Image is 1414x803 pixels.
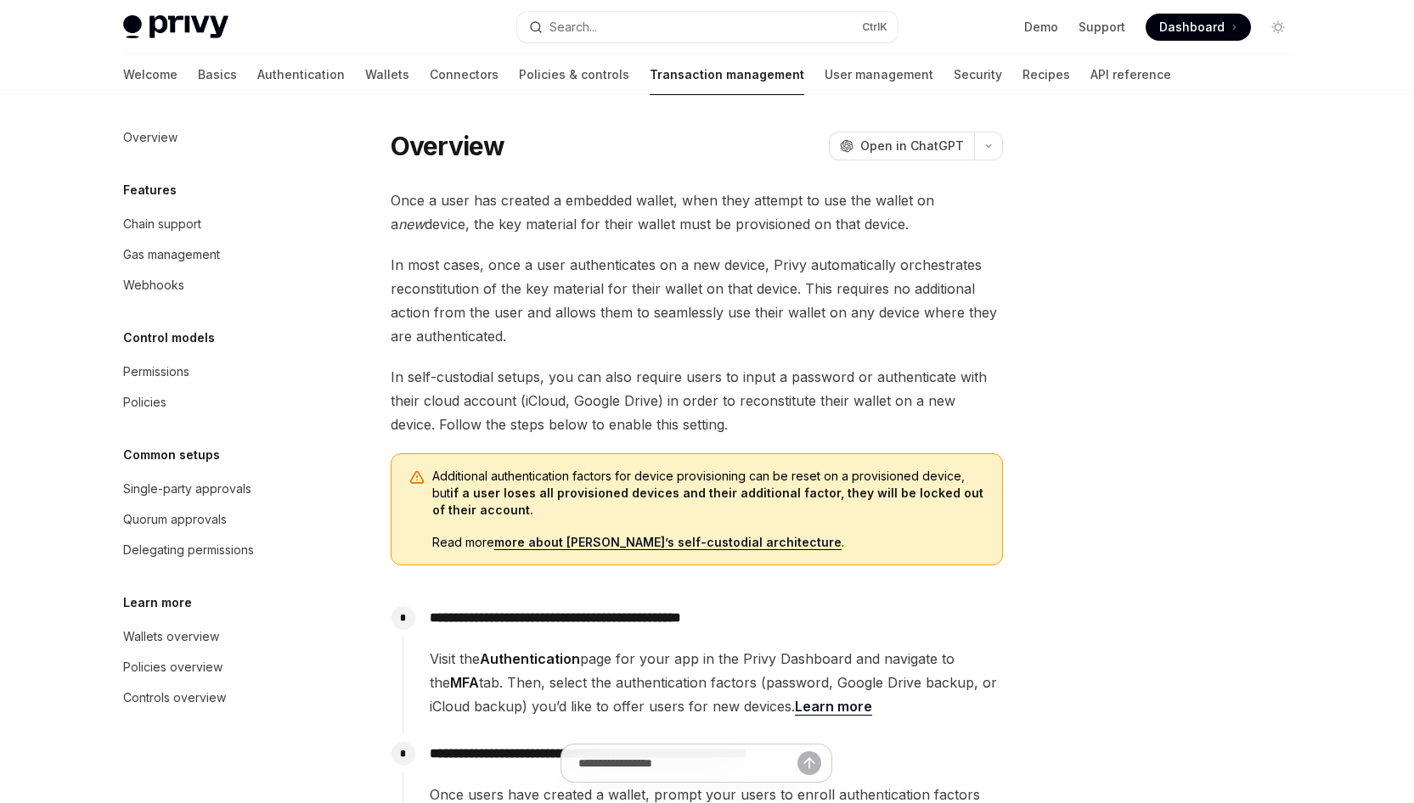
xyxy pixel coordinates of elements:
svg: Warning [408,469,425,486]
a: Webhooks [110,270,327,300]
a: Welcome [123,54,177,95]
span: Dashboard [1159,19,1225,36]
a: Delegating permissions [110,535,327,565]
div: Search... [549,17,597,37]
a: Security [954,54,1002,95]
a: API reference [1090,54,1171,95]
span: Open in ChatGPT [860,138,964,154]
a: Recipes [1022,54,1070,95]
span: Read more . [432,534,985,551]
a: Support [1079,19,1125,36]
strong: MFA [450,674,479,691]
h5: Features [123,180,177,200]
a: Demo [1024,19,1058,36]
a: Policies overview [110,652,327,682]
a: Single-party approvals [110,474,327,504]
a: Wallets [365,54,409,95]
div: Policies overview [123,657,223,677]
a: Dashboard [1146,14,1251,41]
div: Gas management [123,244,220,265]
a: Chain support [110,209,327,239]
h1: Overview [391,131,505,161]
button: Send message [797,751,821,775]
a: Overview [110,122,327,153]
div: Quorum approvals [123,509,227,530]
a: Transaction management [650,54,804,95]
em: new [398,216,425,233]
div: Webhooks [123,275,184,295]
div: Delegating permissions [123,540,254,560]
h5: Common setups [123,445,220,465]
button: Toggle dark mode [1265,14,1292,41]
span: Additional authentication factors for device provisioning can be reset on a provisioned device, but [432,468,985,519]
a: Quorum approvals [110,504,327,535]
a: Policies [110,387,327,418]
a: Connectors [430,54,499,95]
div: Permissions [123,362,189,382]
img: light logo [123,15,228,39]
span: Once a user has created a embedded wallet, when they attempt to use the wallet on a device, the k... [391,188,1003,236]
a: Learn more [795,698,872,716]
a: User management [825,54,933,95]
a: Controls overview [110,682,327,713]
a: Authentication [257,54,345,95]
strong: if a user loses all provisioned devices and their additional factor, they will be locked out of t... [432,486,983,517]
span: Visit the page for your app in the Privy Dashboard and navigate to the tab. Then, select the auth... [430,647,1002,718]
div: Single-party approvals [123,479,251,499]
h5: Learn more [123,592,192,613]
div: Wallets overview [123,626,219,647]
span: In most cases, once a user authenticates on a new device, Privy automatically orchestrates recons... [391,253,1003,348]
a: Permissions [110,357,327,387]
a: Policies & controls [519,54,629,95]
div: Controls overview [123,688,226,708]
div: Policies [123,392,166,413]
span: In self-custodial setups, you can also require users to input a password or authenticate with the... [391,365,1003,436]
h5: Control models [123,328,215,348]
a: Basics [198,54,237,95]
div: Overview [123,127,177,148]
a: Gas management [110,239,327,270]
strong: Authentication [480,650,580,667]
span: Ctrl K [862,20,887,34]
button: Search...CtrlK [517,12,898,42]
a: more about [PERSON_NAME]’s self-custodial architecture [494,535,842,550]
button: Open in ChatGPT [829,132,974,160]
div: Chain support [123,214,201,234]
a: Wallets overview [110,621,327,652]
